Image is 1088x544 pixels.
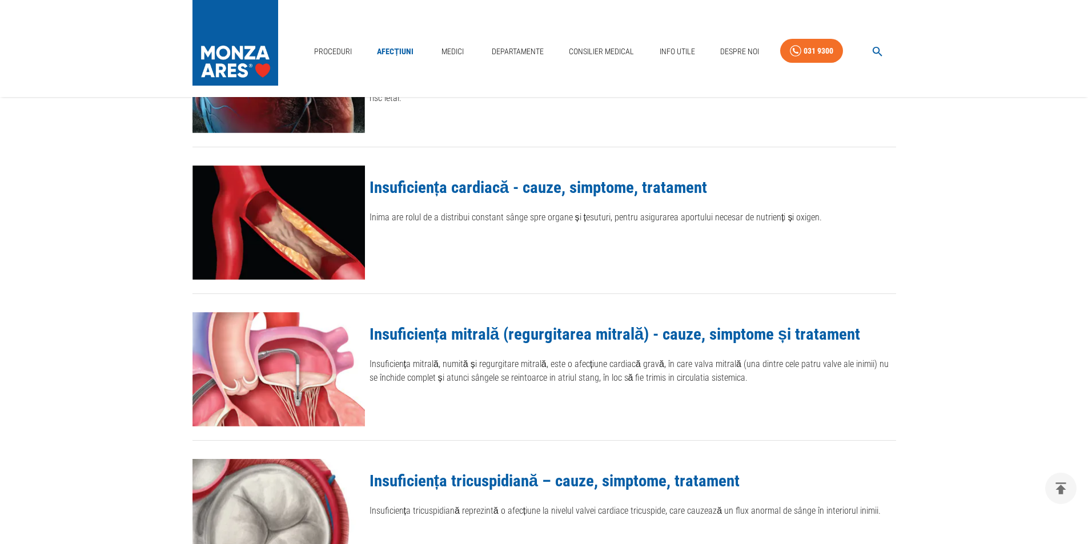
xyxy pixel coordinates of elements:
[372,40,418,63] a: Afecțiuni
[370,357,896,385] p: Insuficiența mitrală, numită și regurgitare mitrală, este o afecțiune cardiacă gravă, în care val...
[434,40,471,63] a: Medici
[716,40,764,63] a: Despre Noi
[370,471,740,490] a: Insuficiența tricuspidiană – cauze, simptome, tratament
[370,324,861,344] a: Insuficiența mitrală (regurgitarea mitrală) - cauze, simptome și tratament
[487,40,548,63] a: Departamente
[655,40,700,63] a: Info Utile
[1045,473,1077,504] button: delete
[804,44,833,58] div: 031 9300
[564,40,639,63] a: Consilier Medical
[370,504,896,518] p: Insuficiența tricuspidiană reprezintă o afecțiune la nivelul valvei cardiace tricuspide, care cau...
[310,40,356,63] a: Proceduri
[370,178,708,197] a: Insuficiența cardiacă - cauze, simptome, tratament
[780,39,843,63] a: 031 9300
[192,312,365,426] img: Insuficiența mitrală (regurgitarea mitrală) - cauze, simptome și tratament
[370,211,896,224] p: Inima are rolul de a distribui constant sânge spre organe și țesuturi, pentru asigurarea aportulu...
[192,166,365,280] img: Insuficiența cardiacă - cauze, simptome, tratament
